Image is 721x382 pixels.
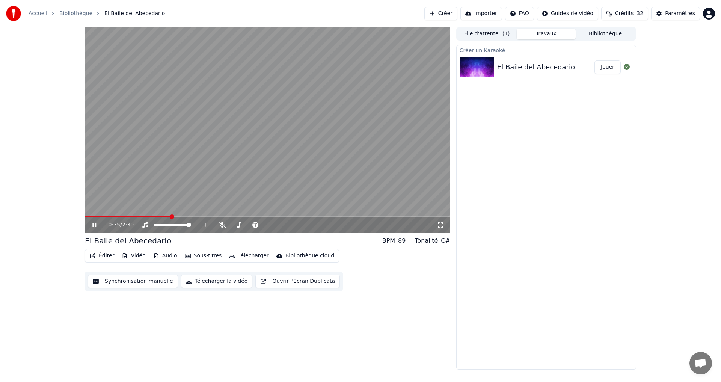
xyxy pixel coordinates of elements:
nav: breadcrumb [29,10,165,17]
span: 0:35 [109,221,120,229]
button: Télécharger [226,251,272,261]
button: Sous-titres [182,251,225,261]
button: Créer [424,7,457,20]
a: Accueil [29,10,47,17]
img: youka [6,6,21,21]
a: Bibliothèque [59,10,92,17]
button: Paramètres [651,7,700,20]
div: El Baile del Abecedario [497,62,575,72]
span: El Baile del Abecedario [104,10,165,17]
button: Télécharger la vidéo [181,275,253,288]
div: BPM [382,236,395,245]
div: 89 [398,236,406,245]
button: Jouer [594,60,621,74]
button: Travaux [517,29,576,39]
div: Paramètres [665,10,695,17]
button: FAQ [505,7,534,20]
button: Éditer [87,251,117,261]
div: El Baile del Abecedario [85,236,171,246]
span: ( 1 ) [502,30,510,38]
button: Guides de vidéo [537,7,598,20]
span: 2:30 [122,221,134,229]
button: Importer [460,7,502,20]
button: Crédits32 [601,7,648,20]
button: Synchronisation manuelle [88,275,178,288]
button: File d'attente [457,29,517,39]
span: 32 [637,10,643,17]
div: C# [441,236,450,245]
span: Crédits [615,10,634,17]
button: Audio [150,251,180,261]
button: Vidéo [119,251,148,261]
button: Bibliothèque [576,29,635,39]
div: Tonalité [415,236,438,245]
div: / [109,221,127,229]
div: Bibliothèque cloud [285,252,334,260]
a: Ouvrir le chat [689,352,712,374]
button: Ouvrir l'Ecran Duplicata [255,275,340,288]
div: Créer un Karaoké [457,45,636,54]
